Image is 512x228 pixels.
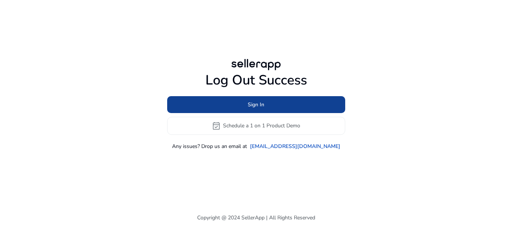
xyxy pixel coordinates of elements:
a: [EMAIL_ADDRESS][DOMAIN_NAME] [250,142,340,150]
h1: Log Out Success [167,72,345,88]
button: Sign In [167,96,345,113]
p: Any issues? Drop us an email at [172,142,247,150]
span: Sign In [248,101,264,109]
span: event_available [212,121,221,130]
button: event_availableSchedule a 1 on 1 Product Demo [167,117,345,135]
